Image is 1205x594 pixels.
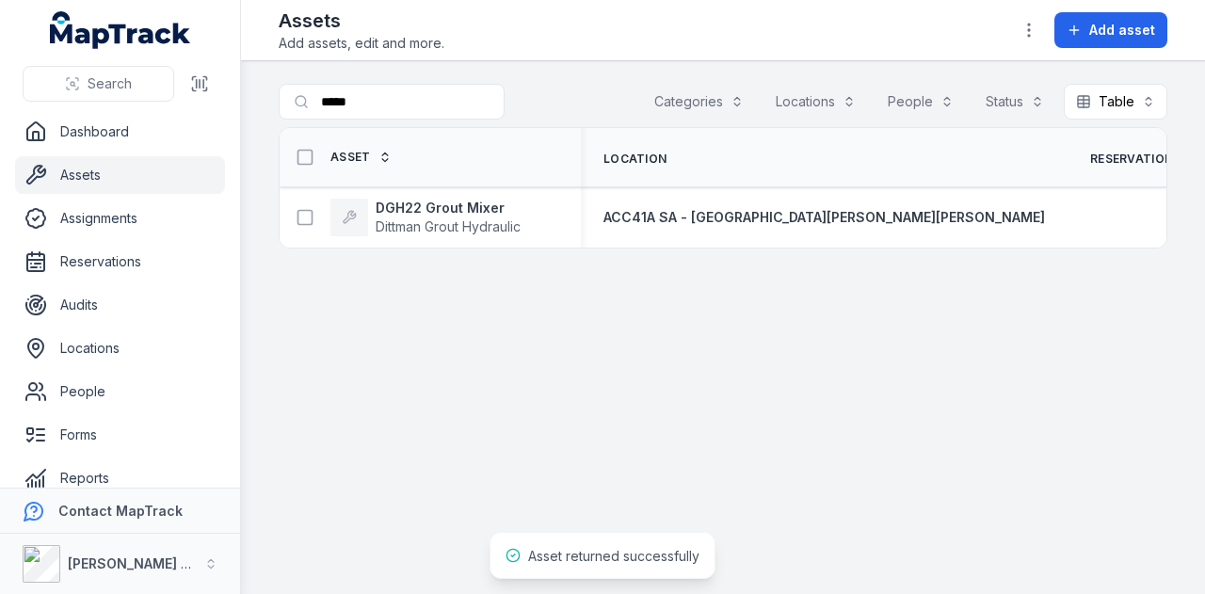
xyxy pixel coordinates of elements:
[15,243,225,281] a: Reservations
[642,84,756,120] button: Categories
[528,548,699,564] span: Asset returned successfully
[603,208,1045,227] a: ACC41A SA - [GEOGRAPHIC_DATA][PERSON_NAME][PERSON_NAME]
[1064,84,1167,120] button: Table
[15,156,225,194] a: Assets
[50,11,191,49] a: MapTrack
[15,113,225,151] a: Dashboard
[376,218,521,234] span: Dittman Grout Hydraulic
[15,200,225,237] a: Assignments
[603,209,1045,225] span: ACC41A SA - [GEOGRAPHIC_DATA][PERSON_NAME][PERSON_NAME]
[876,84,966,120] button: People
[58,503,183,519] strong: Contact MapTrack
[23,66,174,102] button: Search
[15,459,225,497] a: Reports
[330,199,521,236] a: DGH22 Grout MixerDittman Grout Hydraulic
[973,84,1056,120] button: Status
[15,286,225,324] a: Audits
[15,373,225,410] a: People
[15,329,225,367] a: Locations
[1090,152,1173,167] span: Reservation
[15,416,225,454] a: Forms
[279,8,444,34] h2: Assets
[68,555,222,571] strong: [PERSON_NAME] Group
[1089,21,1155,40] span: Add asset
[1054,12,1167,48] button: Add asset
[603,152,667,167] span: Location
[376,199,521,217] strong: DGH22 Grout Mixer
[763,84,868,120] button: Locations
[330,150,392,165] a: Asset
[279,34,444,53] span: Add assets, edit and more.
[88,74,132,93] span: Search
[330,150,371,165] span: Asset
